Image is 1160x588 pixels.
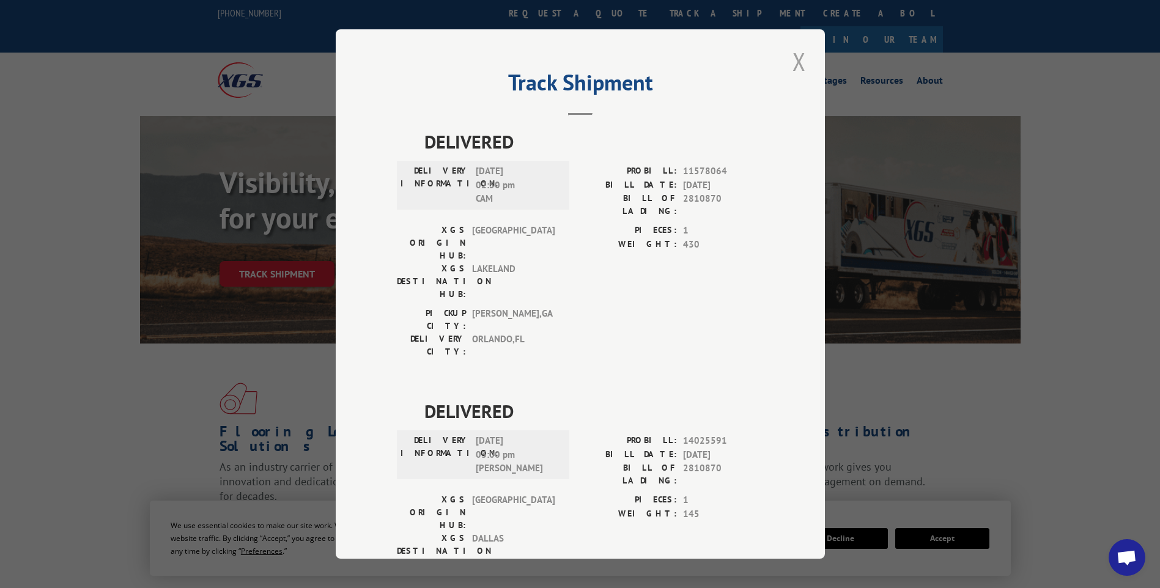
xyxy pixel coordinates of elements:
label: BILL DATE: [580,178,677,193]
span: DALLAS [472,532,555,570]
span: 2810870 [683,461,764,487]
label: DELIVERY INFORMATION: [401,434,470,476]
span: 2810870 [683,192,764,218]
span: DELIVERED [424,128,764,155]
span: [DATE] [683,448,764,462]
span: 1 [683,224,764,238]
label: BILL OF LADING: [580,192,677,218]
span: 145 [683,507,764,521]
label: PIECES: [580,224,677,238]
label: BILL DATE: [580,448,677,462]
span: 11578064 [683,164,764,178]
span: DELIVERED [424,397,764,425]
label: PROBILL: [580,434,677,448]
label: DELIVERY INFORMATION: [401,164,470,206]
label: PROBILL: [580,164,677,178]
span: [DATE] 03:00 pm [PERSON_NAME] [476,434,558,476]
label: PICKUP CITY: [397,307,466,333]
label: XGS DESTINATION HUB: [397,532,466,570]
label: WEIGHT: [580,507,677,521]
label: WEIGHT: [580,238,677,252]
label: DELIVERY CITY: [397,333,466,358]
label: BILL OF LADING: [580,461,677,487]
span: ORLANDO , FL [472,333,555,358]
span: 14025591 [683,434,764,448]
span: [DATE] [683,178,764,193]
button: Close modal [789,45,810,78]
h2: Track Shipment [397,74,764,97]
span: [DATE] 02:50 pm CAM [476,164,558,206]
label: XGS ORIGIN HUB: [397,493,466,532]
label: XGS ORIGIN HUB: [397,224,466,262]
span: [PERSON_NAME] , GA [472,307,555,333]
span: [GEOGRAPHIC_DATA] [472,224,555,262]
span: [GEOGRAPHIC_DATA] [472,493,555,532]
label: PIECES: [580,493,677,507]
span: 430 [683,238,764,252]
label: XGS DESTINATION HUB: [397,262,466,301]
span: 1 [683,493,764,507]
span: LAKELAND [472,262,555,301]
a: Open chat [1109,539,1145,576]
